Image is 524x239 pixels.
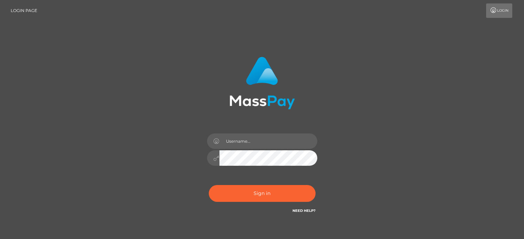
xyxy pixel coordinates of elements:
[486,3,512,18] a: Login
[11,3,37,18] a: Login Page
[209,185,316,202] button: Sign in
[292,208,316,213] a: Need Help?
[229,57,295,109] img: MassPay Login
[219,133,317,149] input: Username...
